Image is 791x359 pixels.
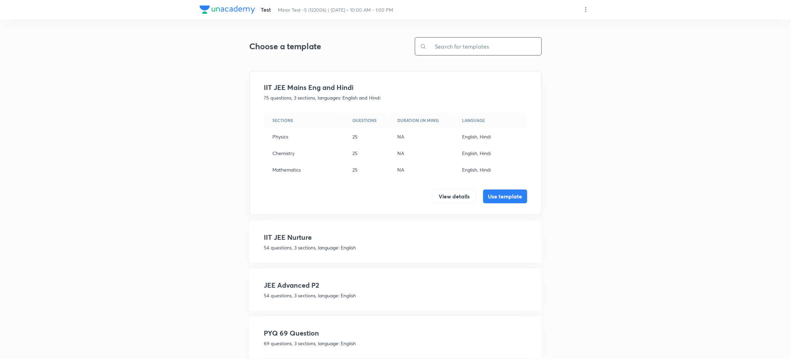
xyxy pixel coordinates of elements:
[264,82,527,93] h4: IIT JEE Mains Eng and Hindi
[344,113,389,129] th: Questions
[454,145,527,162] td: English, Hindi
[389,162,454,178] td: NA
[278,7,393,13] span: Minor Test -5 (122006) | [DATE] • 10:00 AM - 1:00 PM
[200,6,255,14] img: Company Logo
[389,113,454,129] th: Duration (in mins)
[261,6,271,13] span: Test
[454,129,527,145] td: English, Hindi
[344,129,389,145] td: 25
[264,145,344,162] td: Chemistry
[249,41,393,51] h3: Choose a template
[264,280,527,290] h4: JEE Advanced P2
[427,38,541,55] input: Search for templates
[264,232,527,243] h4: IIT JEE Nurture
[389,145,454,162] td: NA
[454,113,527,129] th: Language
[264,113,344,129] th: Sections
[264,328,527,338] h4: PYQ 69 Question
[264,244,527,251] p: 54 questions, 3 sections, language: English
[432,189,476,203] button: View details
[264,292,527,299] p: 54 questions, 3 sections, language: English
[344,145,389,162] td: 25
[454,162,527,178] td: English, Hindi
[264,94,527,101] p: 75 questions, 3 sections, languages: English and Hindi
[264,129,344,145] td: Physics
[264,340,527,347] p: 69 questions, 3 sections, language: English
[389,129,454,145] td: NA
[483,189,527,203] button: Use template
[344,162,389,178] td: 25
[264,162,344,178] td: Mathematics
